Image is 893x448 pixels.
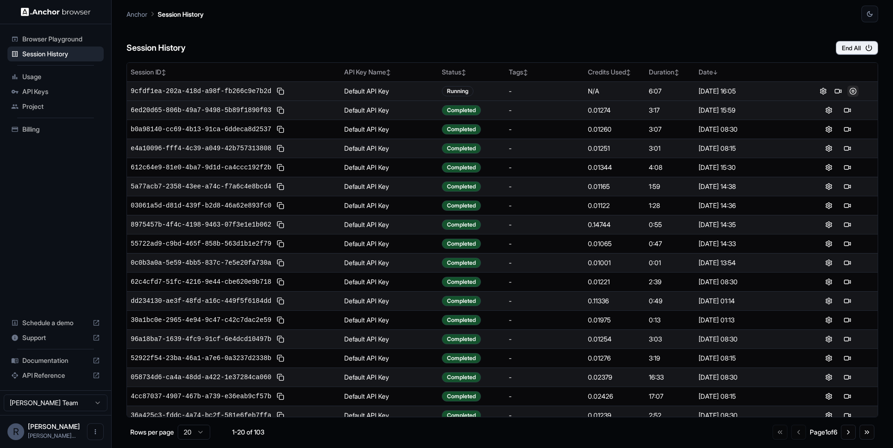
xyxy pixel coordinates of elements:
div: [DATE] 15:30 [699,163,795,172]
span: 9cfdf1ea-202a-418d-a98f-fb266c9e7b2d [131,87,271,96]
span: 03061a5d-d81d-439f-b2d8-46a62e893fc0 [131,201,271,210]
span: Support [22,333,89,342]
div: Browser Playground [7,32,104,47]
span: 058734d6-ca4a-48dd-a422-1e37284ca060 [131,373,271,382]
td: Default API Key [340,368,438,387]
div: Duration [649,67,691,77]
div: Completed [442,258,481,268]
div: Date [699,67,795,77]
span: 96a18ba7-1639-4fc9-91cf-6e4dcd10497b [131,334,271,344]
div: [DATE] 08:30 [699,334,795,344]
div: [DATE] 08:30 [699,411,795,420]
div: 0.01221 [588,277,641,287]
div: [DATE] 01:13 [699,315,795,325]
span: 6ed20d65-806b-49a7-9498-5b89f1890f03 [131,106,271,115]
div: 0.01254 [588,334,641,344]
div: - [509,182,580,191]
span: Schedule a demo [22,318,89,328]
div: 16:33 [649,373,691,382]
div: [DATE] 08:30 [699,277,795,287]
span: 36a425c3-fddc-4a74-bc2f-581e6feb7ffa [131,411,271,420]
div: API Keys [7,84,104,99]
div: 0.01065 [588,239,641,248]
div: - [509,411,580,420]
div: 3:19 [649,354,691,363]
div: Completed [442,220,481,230]
div: [DATE] 14:35 [699,220,795,229]
div: - [509,296,580,306]
td: Default API Key [340,158,438,177]
div: Completed [442,277,481,287]
button: End All [836,41,878,55]
div: 0.01975 [588,315,641,325]
div: - [509,373,580,382]
td: Default API Key [340,272,438,291]
div: [DATE] 15:59 [699,106,795,115]
span: Documentation [22,356,89,365]
div: - [509,220,580,229]
div: 6:07 [649,87,691,96]
div: 0:49 [649,296,691,306]
div: 1:28 [649,201,691,210]
div: 0:13 [649,315,691,325]
div: [DATE] 13:54 [699,258,795,267]
span: 52922f54-23ba-46a1-a7e6-0a3237d2338b [131,354,271,363]
span: Browser Playground [22,34,100,44]
td: Default API Key [340,196,438,215]
div: [DATE] 08:15 [699,144,795,153]
div: Project [7,99,104,114]
td: Default API Key [340,329,438,348]
div: - [509,239,580,248]
div: Schedule a demo [7,315,104,330]
span: ↕ [626,69,631,76]
div: 0.01251 [588,144,641,153]
div: Completed [442,201,481,211]
div: 3:03 [649,334,691,344]
td: Default API Key [340,234,438,253]
span: 30a1bc0e-2965-4e94-9c47-c42c7dac2e59 [131,315,271,325]
div: [DATE] 08:30 [699,125,795,134]
div: Completed [442,391,481,401]
div: API Reference [7,368,104,383]
div: 0:01 [649,258,691,267]
div: [DATE] 08:15 [699,392,795,401]
span: ↕ [461,69,466,76]
div: - [509,201,580,210]
div: 0.14744 [588,220,641,229]
div: 2:52 [649,411,691,420]
div: 0.01001 [588,258,641,267]
div: Completed [442,239,481,249]
div: - [509,334,580,344]
div: [DATE] 16:05 [699,87,795,96]
div: Session History [7,47,104,61]
div: - [509,87,580,96]
div: 0:47 [649,239,691,248]
span: e4a10096-fff4-4c39-a049-42b757313808 [131,144,271,153]
span: Rickson Lima [28,422,80,430]
div: [DATE] 14:36 [699,201,795,210]
h6: Session History [127,41,186,55]
div: Completed [442,410,481,421]
span: ↕ [161,69,166,76]
span: Session History [22,49,100,59]
div: Completed [442,105,481,115]
span: ↕ [386,69,391,76]
td: Default API Key [340,81,438,100]
div: 0.01165 [588,182,641,191]
div: Completed [442,296,481,306]
div: 0.01260 [588,125,641,134]
div: 0.01344 [588,163,641,172]
div: Documentation [7,353,104,368]
td: Default API Key [340,406,438,425]
div: 17:07 [649,392,691,401]
div: Completed [442,143,481,154]
div: N/A [588,87,641,96]
td: Default API Key [340,177,438,196]
div: Session ID [131,67,337,77]
span: ↓ [713,69,718,76]
td: Default API Key [340,291,438,310]
div: - [509,106,580,115]
div: - [509,144,580,153]
div: 0.11336 [588,296,641,306]
div: [DATE] 08:15 [699,354,795,363]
